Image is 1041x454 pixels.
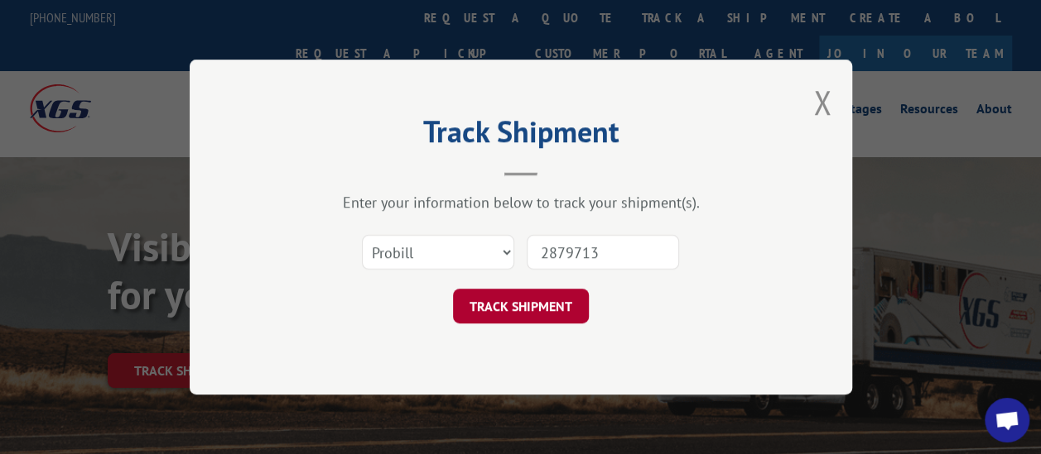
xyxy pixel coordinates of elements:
button: TRACK SHIPMENT [453,289,589,323]
div: Enter your information below to track your shipment(s). [272,193,769,212]
h2: Track Shipment [272,120,769,151]
input: Number(s) [527,235,679,270]
button: Close modal [813,80,831,124]
div: Open chat [985,398,1029,442]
